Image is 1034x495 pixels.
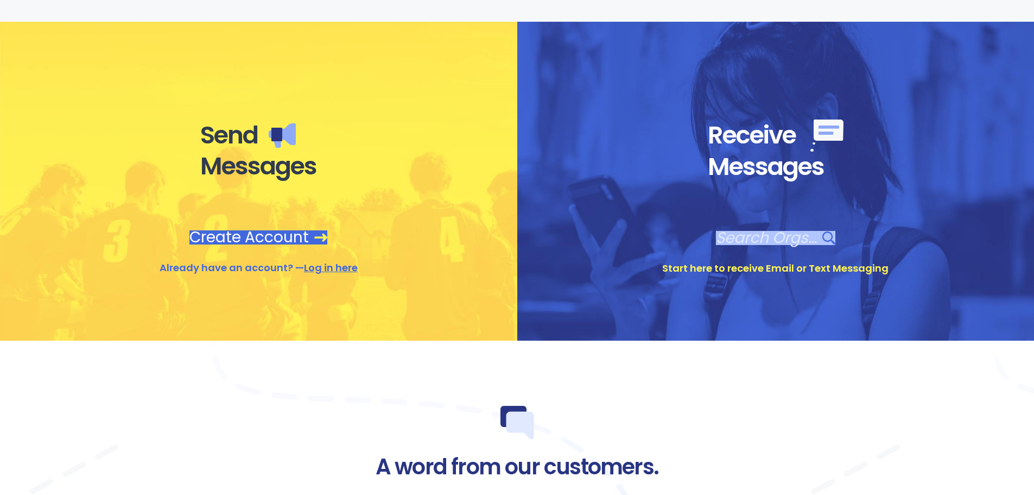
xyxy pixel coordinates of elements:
div: Send [200,120,316,151]
img: Send messages [269,123,296,148]
div: Start here to receive Email or Text Messaging [662,261,889,275]
div: Receive [708,120,843,152]
a: Create Account [189,230,327,245]
div: Messages [708,152,843,182]
img: Receive messages [810,120,843,152]
div: A word from our customers. [376,456,658,479]
div: Messages [200,151,316,181]
a: Log in here [304,261,358,274]
div: Already have an account? — [160,261,358,275]
img: Dialogue bubble [500,406,534,440]
a: Search Orgs… [716,231,835,245]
